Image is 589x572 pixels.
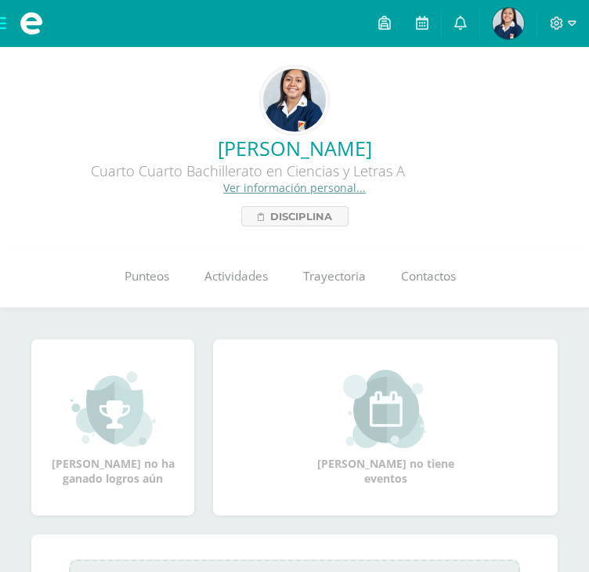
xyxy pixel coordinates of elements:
span: Contactos [401,268,456,284]
a: Disciplina [241,206,349,226]
span: Disciplina [270,207,332,226]
a: Actividades [186,245,285,308]
span: Trayectoria [303,268,366,284]
img: achievement_small.png [70,370,156,448]
img: event_small.png [343,370,428,448]
a: [PERSON_NAME] [13,135,576,161]
div: Cuarto Cuarto Bachillerato en Ciencias y Letras A [13,161,482,180]
a: Ver información personal... [223,180,366,195]
div: [PERSON_NAME] no tiene eventos [307,370,464,486]
img: 5203b0ba2940722a7766a360d72026f2.png [493,8,524,39]
a: Contactos [383,245,473,308]
span: Punteos [125,268,169,284]
a: Punteos [107,245,186,308]
div: [PERSON_NAME] no ha ganado logros aún [47,370,179,486]
a: Trayectoria [285,245,383,308]
img: e827f68c4fb7f6e386894ae67e89b7e4.png [263,69,326,132]
span: Actividades [204,268,268,284]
